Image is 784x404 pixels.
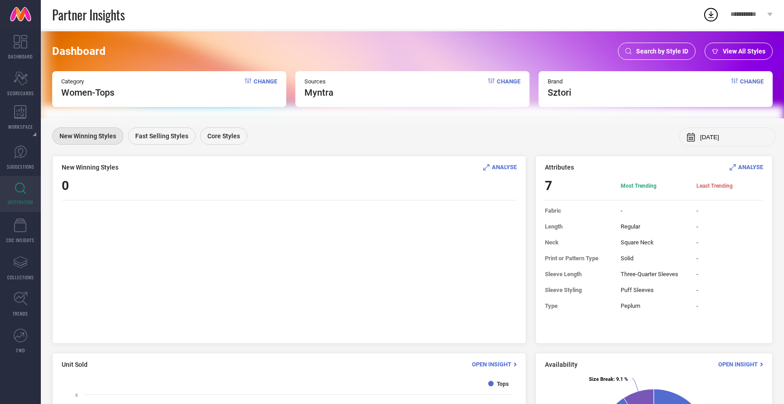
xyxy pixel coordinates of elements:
[730,163,763,171] div: Analyse
[545,271,612,277] span: Sleeve Length
[696,207,763,214] span: -
[52,5,125,24] span: Partner Insights
[61,87,114,98] span: Women-Tops
[7,163,34,170] span: SUGGESTIONS
[545,207,612,214] span: Fabric
[304,87,333,98] span: myntra
[8,53,33,60] span: DASHBOARD
[636,48,688,55] span: Search by Style ID
[545,239,612,246] span: Neck
[16,347,25,354] span: FWD
[621,271,687,277] span: Three-Quarter Sleeves
[696,271,763,277] span: -
[621,255,687,262] span: Solid
[703,6,719,23] div: Open download list
[723,48,765,55] span: View All Styles
[545,223,612,230] span: Length
[696,302,763,309] span: -
[8,199,33,205] span: INSPIRATION
[6,237,34,243] span: CDC INSIGHTS
[545,164,574,171] span: Attributes
[548,78,571,85] span: Brand
[545,361,578,368] span: Availability
[304,78,333,85] span: Sources
[696,255,763,262] span: -
[621,223,687,230] span: Regular
[700,134,768,141] input: Select month
[7,90,34,97] span: SCORECARDS
[545,287,612,293] span: Sleeve Styling
[8,123,33,130] span: WORKSPACE
[696,287,763,293] span: -
[740,78,764,98] span: Change
[483,163,517,171] div: Analyse
[62,361,88,368] span: Unit Sold
[207,132,240,140] span: Core Styles
[718,361,758,368] span: Open Insight
[254,78,277,98] span: Change
[492,164,517,170] span: ANALYSE
[61,78,114,85] span: Category
[545,255,612,262] span: Print or Pattern Type
[738,164,763,170] span: ANALYSE
[59,132,116,140] span: New Winning Styles
[621,207,687,214] span: -
[13,310,28,317] span: TRENDS
[545,302,612,309] span: Type
[718,360,763,369] div: Open Insight
[696,239,763,246] span: -
[135,132,188,140] span: Fast Selling Styles
[696,223,763,230] span: -
[621,239,687,246] span: Square Neck
[62,164,118,171] span: New Winning Styles
[589,376,613,382] tspan: Size Break
[75,393,78,398] text: 6
[497,78,520,98] span: Change
[472,361,511,368] span: Open Insight
[497,381,509,387] text: Tops
[621,287,687,293] span: Puff Sleeves
[545,178,612,193] span: 7
[548,87,571,98] span: sztori
[621,302,687,309] span: Peplum
[621,182,687,190] span: Most Trending
[472,360,517,369] div: Open Insight
[62,178,69,193] span: 0
[7,274,34,281] span: COLLECTIONS
[696,182,763,190] span: Least Trending
[52,45,106,58] span: Dashboard
[589,376,628,382] text: : 9.1 %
